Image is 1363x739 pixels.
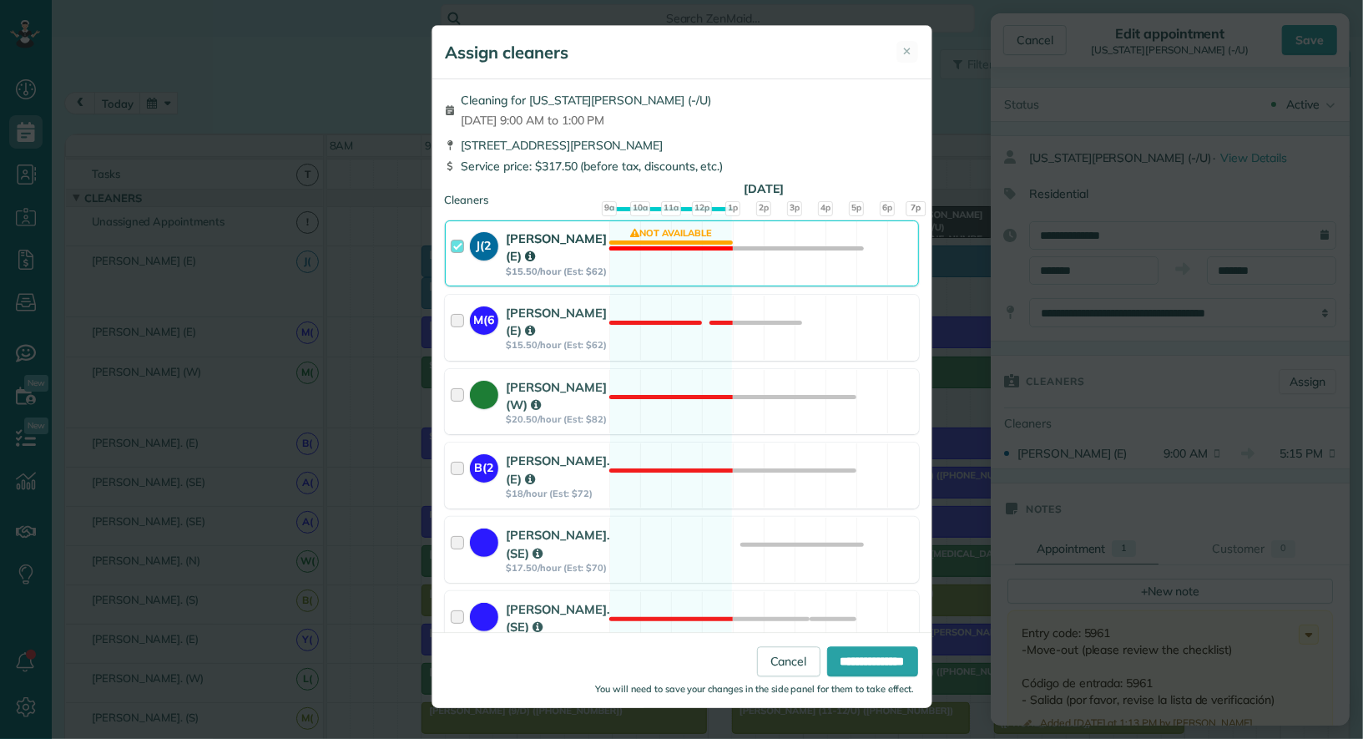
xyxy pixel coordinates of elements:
a: Cancel [757,646,820,676]
strong: M(6 [470,306,498,329]
strong: [PERSON_NAME] (E) [507,305,608,338]
strong: [PERSON_NAME]. (SE) [507,601,610,635]
strong: $18/hour (Est: $72) [507,488,610,499]
span: [DATE] 9:00 AM to 1:00 PM [462,112,711,129]
div: [STREET_ADDRESS][PERSON_NAME] [445,137,919,154]
strong: [PERSON_NAME]. (E) [507,453,610,486]
strong: [PERSON_NAME] (E) [507,230,608,264]
small: You will need to save your changes in the side panel for them to take effect. [596,683,915,695]
strong: $15.50/hour (Est: $62) [507,339,608,351]
div: Service price: $317.50 (before tax, discounts, etc.) [445,158,919,175]
strong: [PERSON_NAME] (W) [507,379,608,413]
strong: B(2 [470,454,498,477]
h5: Assign cleaners [446,41,569,64]
strong: $17.50/hour (Est: $70) [507,562,610,574]
strong: [PERSON_NAME]. (SE) [507,527,610,560]
span: ✕ [903,43,912,59]
strong: $15.50/hour (Est: $62) [507,266,608,277]
div: Cleaners [445,192,919,197]
span: Cleaning for [US_STATE][PERSON_NAME] (-/U) [462,92,711,109]
strong: $20.50/hour (Est: $82) [507,413,608,425]
strong: J(2 [470,232,498,255]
